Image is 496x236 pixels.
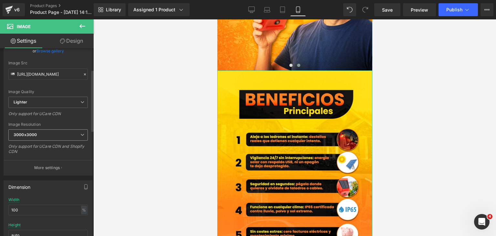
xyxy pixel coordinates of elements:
[36,45,64,57] a: Browse gallery
[8,198,19,202] div: Width
[8,111,88,121] div: Only support for UCare CDN
[480,3,493,16] button: More
[290,3,306,16] a: Mobile
[34,165,60,171] p: More settings
[439,3,478,16] button: Publish
[133,6,184,13] div: Assigned 1 Product
[4,160,92,175] button: More settings
[3,3,25,16] a: v6
[411,6,428,13] span: Preview
[8,205,88,215] input: auto
[474,214,490,230] iframe: Intercom live chat
[8,223,21,227] div: Height
[403,3,436,16] a: Preview
[359,3,372,16] button: Redo
[8,181,31,190] div: Dimension
[487,214,492,219] span: 4
[30,10,92,15] span: Product Page - [DATE] 14:18:34
[8,122,88,127] div: Image Resolution
[13,5,21,14] div: v6
[30,3,104,8] a: Product Pages
[343,3,356,16] button: Undo
[81,206,87,214] div: %
[244,3,259,16] a: Desktop
[94,3,126,16] a: New Library
[382,6,393,13] span: Save
[14,100,27,104] b: Lighter
[8,144,88,158] div: Only support for UCare CDN and Shopify CDN
[106,7,121,13] span: Library
[259,3,275,16] a: Laptop
[8,48,88,54] div: or
[8,61,88,65] div: Image Src
[48,34,95,48] a: Design
[275,3,290,16] a: Tablet
[8,69,88,80] input: Link
[446,7,462,12] span: Publish
[17,24,31,29] span: Image
[8,90,88,94] div: Image Quality
[14,132,37,137] b: 3000x3000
